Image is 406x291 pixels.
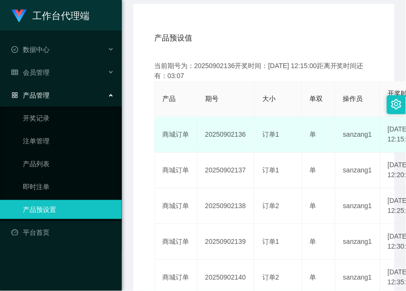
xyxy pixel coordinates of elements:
[391,99,402,110] i: 图标: setting
[154,32,192,44] span: 产品预设值
[154,61,374,81] div: 当前期号为：20250902136开奖时间：[DATE] 12:15:00距离开奖时间还有：03:07
[262,95,276,103] span: 大小
[310,95,323,103] span: 单双
[310,202,317,210] span: 单
[262,167,279,174] span: 订单1
[11,46,18,53] i: 图标: check-circle-o
[155,189,198,224] td: 商城订单
[198,224,255,260] td: 20250902139
[155,153,198,189] td: 商城订单
[11,11,89,19] a: 工作台代理端
[23,131,114,151] a: 注单管理
[262,131,279,139] span: 订单1
[205,95,218,103] span: 期号
[23,200,114,219] a: 产品预设置
[198,117,255,153] td: 20250902136
[336,189,380,224] td: sanzang1
[262,202,279,210] span: 订单2
[11,10,27,23] img: logo.9652507e.png
[198,153,255,189] td: 20250902137
[310,274,317,281] span: 单
[310,131,317,139] span: 单
[336,153,380,189] td: sanzang1
[11,46,50,53] span: 数据中心
[343,95,363,103] span: 操作员
[262,238,279,246] span: 订单1
[155,117,198,153] td: 商城订单
[310,238,317,246] span: 单
[155,224,198,260] td: 商城订单
[162,95,176,103] span: 产品
[11,223,114,242] a: 图标: dashboard平台首页
[336,224,380,260] td: sanzang1
[198,189,255,224] td: 20250902138
[11,91,50,99] span: 产品管理
[262,274,279,281] span: 订单2
[11,69,50,76] span: 会员管理
[336,117,380,153] td: sanzang1
[23,177,114,196] a: 即时注单
[310,167,317,174] span: 单
[11,69,18,76] i: 图标: table
[23,109,114,128] a: 开奖记录
[11,92,18,99] i: 图标: appstore-o
[23,154,114,173] a: 产品列表
[32,0,89,31] h1: 工作台代理端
